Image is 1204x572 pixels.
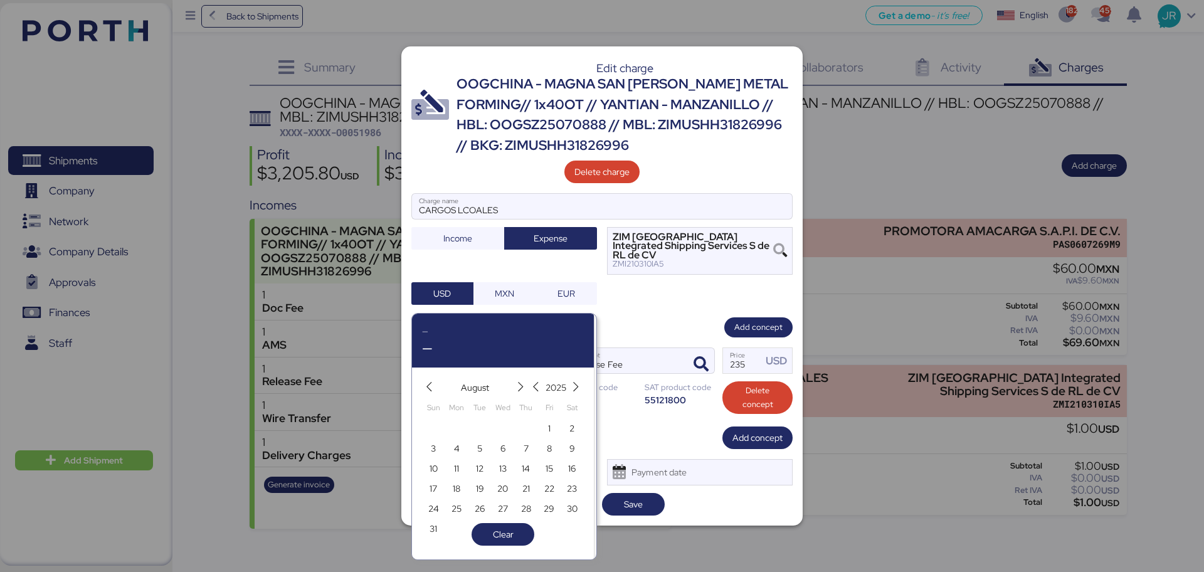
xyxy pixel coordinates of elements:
[723,348,762,373] input: Price
[688,351,714,378] button: ConceptConcept
[524,441,529,456] span: 7
[547,441,552,456] span: 8
[568,461,576,476] span: 16
[470,438,489,457] button: 5
[461,380,489,395] span: August
[424,499,443,517] button: 24
[732,384,783,411] span: Delete concept
[734,320,783,334] span: Add concept
[447,438,466,457] button: 4
[473,282,536,305] button: MXN
[548,421,551,436] span: 1
[534,231,568,246] span: Expense
[457,74,793,156] div: OOGCHINA - MAGNA SAN [PERSON_NAME] METAL FORMING// 1x40OT // YANTIAN - MANZANILLO // HBL: OOGSZ25...
[602,493,665,516] button: Save
[447,479,466,497] button: 18
[562,458,581,477] button: 16
[494,398,512,417] div: Wed
[574,164,630,179] span: Delete charge
[494,458,512,477] button: 13
[613,233,773,260] div: ZIM [GEOGRAPHIC_DATA] Integrated Shipping Services S de RL de CV
[546,380,566,395] span: 2025
[567,481,577,496] span: 23
[562,418,581,437] button: 2
[645,394,715,406] div: 55121800
[732,430,783,445] span: Add concept
[613,260,773,268] div: ZMI210310IA5
[476,481,484,496] span: 19
[567,381,637,393] div: SAT unit code
[517,479,536,497] button: 21
[540,438,559,457] button: 8
[495,286,514,301] span: MXN
[544,501,554,516] span: 29
[568,348,684,373] input: Concept
[424,519,443,538] button: 31
[472,523,534,546] button: Clear
[540,398,559,417] div: Fri
[475,501,485,516] span: 26
[494,499,512,517] button: 27
[498,501,508,516] span: 27
[540,418,559,437] button: 1
[451,501,462,516] span: 25
[470,458,489,477] button: 12
[562,438,581,457] button: 9
[422,324,584,339] div: —
[624,497,643,512] span: Save
[447,499,466,517] button: 25
[567,394,637,406] div: E48
[722,381,793,414] button: Delete concept
[722,426,793,449] button: Add concept
[454,461,459,476] span: 11
[431,441,436,456] span: 3
[497,481,508,496] span: 20
[517,499,536,517] button: 28
[517,458,536,477] button: 14
[433,286,451,301] span: USD
[517,438,536,457] button: 7
[458,378,492,398] button: August
[499,461,507,476] span: 13
[504,227,597,250] button: Expense
[645,381,715,393] div: SAT product code
[562,479,581,497] button: 23
[521,501,531,516] span: 28
[411,227,504,250] button: Income
[428,501,439,516] span: 24
[724,317,793,338] button: Add concept
[422,339,584,357] div: —
[424,438,443,457] button: 3
[430,521,437,536] span: 31
[540,499,559,517] button: 29
[476,461,483,476] span: 12
[470,479,489,497] button: 19
[411,282,473,305] button: USD
[546,461,553,476] span: 15
[430,481,437,496] span: 17
[424,458,443,477] button: 10
[447,398,466,417] div: Mon
[562,398,581,417] div: Sat
[447,458,466,477] button: 11
[470,499,489,517] button: 26
[430,461,438,476] span: 10
[453,481,460,496] span: 18
[522,461,530,476] span: 14
[424,398,443,417] div: Sun
[522,481,530,496] span: 21
[477,441,482,456] span: 5
[544,481,554,496] span: 22
[562,499,581,517] button: 30
[540,479,559,497] button: 22
[493,527,514,542] span: Clear
[424,479,443,497] button: 17
[494,438,512,457] button: 6
[500,441,505,456] span: 6
[557,286,575,301] span: EUR
[569,441,575,456] span: 9
[494,479,512,497] button: 20
[457,63,793,74] div: Edit charge
[569,421,574,436] span: 2
[517,398,536,417] div: Thu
